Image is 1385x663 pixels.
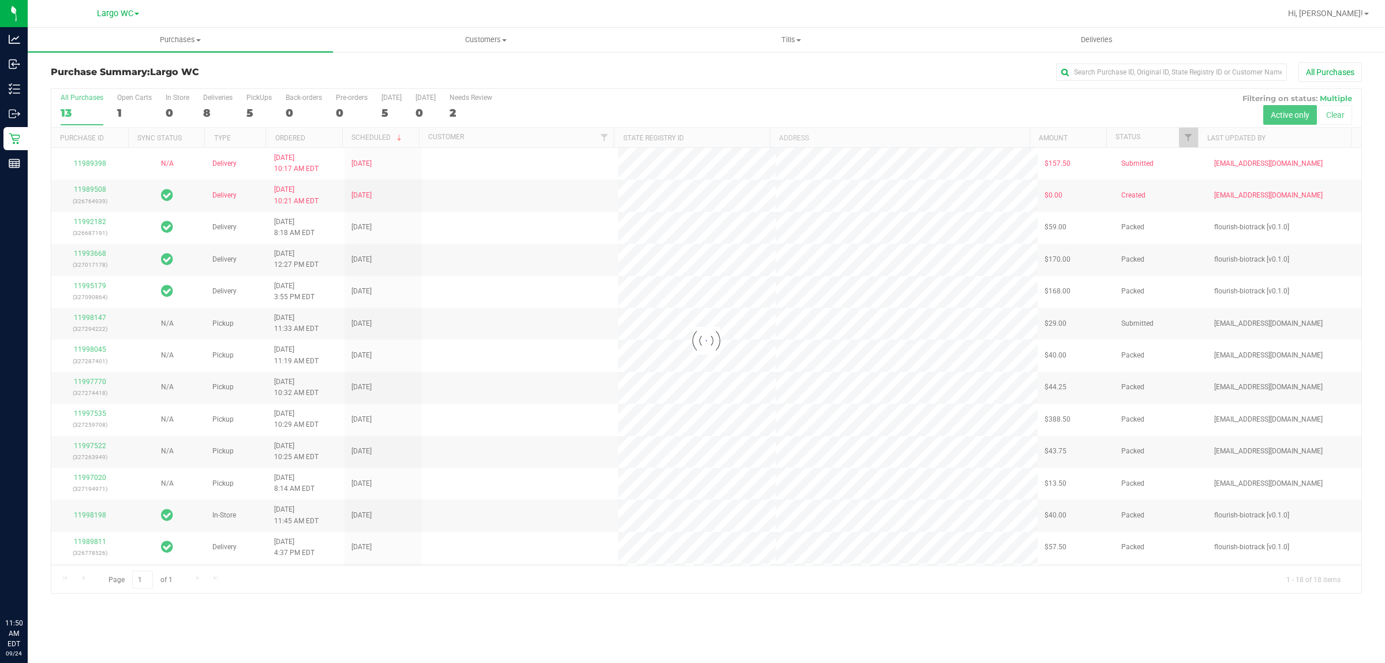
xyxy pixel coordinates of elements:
button: All Purchases [1298,62,1362,82]
inline-svg: Inbound [9,58,20,70]
span: Customers [334,35,638,45]
span: Hi, [PERSON_NAME]! [1288,9,1363,18]
inline-svg: Outbound [9,108,20,120]
h3: Purchase Summary: [51,67,488,77]
span: Purchases [28,35,333,45]
iframe: Resource center [12,571,46,605]
span: Largo WC [97,9,133,18]
inline-svg: Reports [9,158,20,169]
p: 09/24 [5,649,23,658]
a: Purchases [28,28,333,52]
inline-svg: Retail [9,133,20,144]
a: Customers [333,28,638,52]
a: Deliveries [944,28,1249,52]
inline-svg: Analytics [9,33,20,45]
input: Search Purchase ID, Original ID, State Registry ID or Customer Name... [1056,64,1287,81]
span: Largo WC [150,66,199,77]
p: 11:50 AM EDT [5,618,23,649]
inline-svg: Inventory [9,83,20,95]
span: Deliveries [1065,35,1128,45]
span: Tills [639,35,943,45]
iframe: Resource center unread badge [34,569,48,583]
a: Tills [638,28,944,52]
